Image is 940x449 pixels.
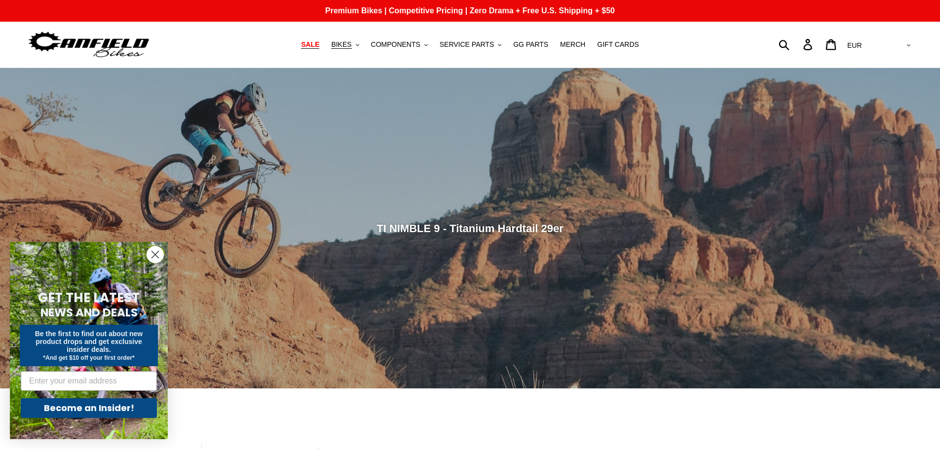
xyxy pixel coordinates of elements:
[27,29,150,60] img: Canfield Bikes
[560,40,585,49] span: MERCH
[21,398,157,418] button: Become an Insider!
[513,40,548,49] span: GG PARTS
[40,305,138,320] span: NEWS AND DEALS
[43,354,134,361] span: *And get $10 off your first order*
[440,40,494,49] span: SERVICE PARTS
[35,330,143,353] span: Be the first to find out about new product drops and get exclusive insider deals.
[376,222,564,234] span: TI NIMBLE 9 - Titanium Hardtail 29er
[597,40,639,49] span: GIFT CARDS
[38,289,140,307] span: GET THE LATEST
[592,38,644,51] a: GIFT CARDS
[296,38,324,51] a: SALE
[784,34,809,55] input: Search
[331,40,351,49] span: BIKES
[555,38,590,51] a: MERCH
[435,38,506,51] button: SERVICE PARTS
[301,40,319,49] span: SALE
[326,38,364,51] button: BIKES
[147,246,164,263] button: Close dialog
[21,371,157,391] input: Enter your email address
[508,38,553,51] a: GG PARTS
[366,38,433,51] button: COMPONENTS
[371,40,420,49] span: COMPONENTS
